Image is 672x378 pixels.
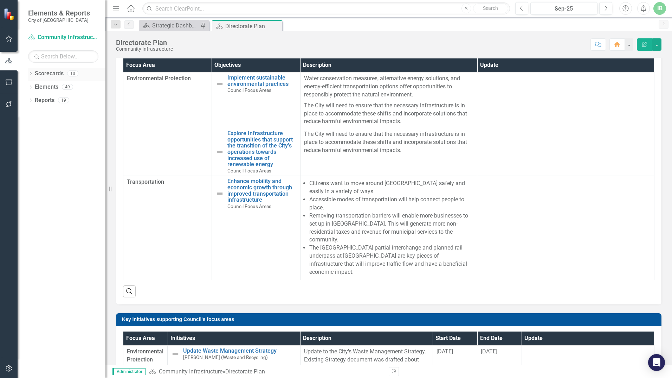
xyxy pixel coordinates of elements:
span: Update to the City's Waste Management Strategy. Existing Strategy document was drafted about [DATE]. [304,348,426,371]
td: Double-Click to Edit [477,128,654,176]
td: Double-Click to Edit [477,73,654,128]
a: Community Infrastructure [28,33,98,42]
input: Search Below... [28,50,98,63]
td: Double-Click to Edit Right Click for Context Menu [168,346,300,374]
td: Double-Click to Edit [300,176,477,280]
td: Double-Click to Edit [522,346,654,374]
a: Scorecards [35,70,64,78]
img: ClearPoint Strategy [4,8,16,20]
td: Double-Click to Edit Right Click for Context Menu [212,73,300,128]
img: Not Defined [171,350,180,358]
div: Directorate Plan [225,368,265,375]
span: Environmental Protection [127,348,164,364]
button: Sep-25 [530,2,597,15]
p: The City will need to ensure that the necessary infrastructure is in place to accommodate these s... [304,100,474,126]
td: Double-Click to Edit [300,346,433,374]
a: Explore Infrastructure opportunities that support the transition of the City’s operations towards... [227,130,297,168]
button: IB [653,2,666,15]
div: 49 [62,84,73,90]
li: Removing transportation barriers will enable more businesses to set up in [GEOGRAPHIC_DATA]. This... [309,212,474,244]
input: Search ClearPoint... [142,2,510,15]
div: » [149,368,383,376]
td: Double-Click to Edit [300,73,477,128]
p: The City will need to ensure that the necessary infrastructure is in place to accommodate these s... [304,130,474,155]
span: Transportation [127,178,208,186]
div: 19 [58,97,69,103]
a: Enhance mobility and economic growth through improved transportation infrastructure [227,178,297,203]
div: Directorate Plan [116,39,173,46]
a: Strategic Dashboard [141,21,199,30]
span: [DATE] [437,348,453,355]
li: The [GEOGRAPHIC_DATA] partial interchange and planned rail underpass at [GEOGRAPHIC_DATA] are key... [309,244,474,276]
div: Open Intercom Messenger [648,354,665,371]
div: 10 [67,71,78,77]
td: Double-Click to Edit [477,176,654,280]
td: Double-Click to Edit [123,176,212,280]
a: Community Infrastructure [159,368,222,375]
span: Elements & Reports [28,9,90,17]
img: Not Defined [215,148,224,156]
img: Not Defined [215,80,224,88]
span: Council Focus Areas [227,203,271,209]
div: Sep-25 [533,5,595,13]
td: Double-Click to Edit [123,346,168,374]
span: Council Focus Areas [227,87,271,93]
a: Reports [35,96,54,105]
td: Double-Click to Edit [300,128,477,176]
div: Strategic Dashboard [152,21,199,30]
td: Double-Click to Edit [477,346,522,374]
p: Water conservation measures, alternative energy solutions, and energy-efficient transportation op... [304,75,474,100]
li: Accessible modes of transportation will help connect people to place. [309,196,474,212]
small: City of [GEOGRAPHIC_DATA] [28,17,90,23]
h3: Key initiatives supporting Council's focus areas [122,317,658,322]
td: Double-Click to Edit Right Click for Context Menu [212,128,300,176]
td: Double-Click to Edit [123,73,212,176]
span: Search [483,5,498,11]
li: Citizens want to move around [GEOGRAPHIC_DATA] safely and easily in a variety of ways. [309,179,474,196]
td: Double-Click to Edit Right Click for Context Menu [212,176,300,280]
div: Community Infrastructure [116,46,173,52]
a: Update Waste Management Strategy [183,348,296,354]
a: Implement sustainable environmental practices​ [227,75,297,87]
div: Directorate Plan [225,22,280,31]
small: [PERSON_NAME] (Waste and Recycling) [183,355,268,360]
span: Council Focus Areas [227,168,271,174]
span: [DATE] [481,348,497,355]
span: Environmental Protection [127,75,208,83]
a: Elements [35,83,58,91]
span: Administrator [112,368,146,375]
img: Not Defined [215,189,224,198]
button: Search [473,4,508,13]
td: Double-Click to Edit [433,346,477,374]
